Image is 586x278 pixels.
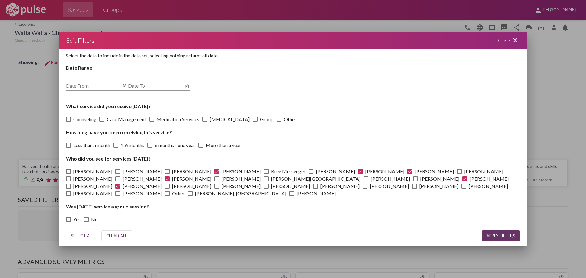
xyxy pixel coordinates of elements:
[365,168,404,175] span: [PERSON_NAME]
[210,116,250,123] span: [MEDICAL_DATA]
[66,103,520,109] h4: What service did you receive [DATE]?
[101,230,132,241] button: CLEAR ALL
[222,168,261,175] span: [PERSON_NAME]
[297,190,336,197] span: [PERSON_NAME]
[370,182,409,190] span: [PERSON_NAME]
[491,32,527,49] div: Close
[123,168,162,175] span: [PERSON_NAME]
[66,129,520,135] h4: How long have you been receiving this service?
[260,116,273,123] span: Group
[183,83,190,90] button: Open calendar
[464,168,503,175] span: [PERSON_NAME]
[512,37,519,44] mat-icon: close
[66,204,520,209] h4: Was [DATE] service a group session?
[316,168,355,175] span: [PERSON_NAME]
[172,168,211,175] span: [PERSON_NAME]
[123,190,162,197] span: [PERSON_NAME]
[469,182,508,190] span: [PERSON_NAME]
[73,116,96,123] span: Counseling
[121,142,144,149] span: 1-6 months
[107,116,146,123] span: Case Management
[157,116,199,123] span: Medication Services
[172,190,185,197] span: Other
[420,175,459,182] span: [PERSON_NAME]
[206,142,241,149] span: More than a year
[73,142,110,149] span: Less than a month
[419,182,458,190] span: [PERSON_NAME]
[271,182,310,190] span: [PERSON_NAME]
[415,168,454,175] span: [PERSON_NAME]
[155,142,195,149] span: 6 months - one year
[222,182,261,190] span: [PERSON_NAME]
[271,175,360,182] span: [PERSON_NAME][GEOGRAPHIC_DATA]
[66,65,520,70] h4: Date Range
[73,175,112,182] span: [PERSON_NAME]
[66,156,520,161] h4: Who did you see for services [DATE]?
[66,35,95,45] div: Edit Filters
[172,175,211,182] span: [PERSON_NAME]
[73,168,112,175] span: [PERSON_NAME]
[487,233,515,239] span: APPLY FILTERS
[73,216,81,223] span: Yes
[123,182,162,190] span: [PERSON_NAME]
[71,233,94,239] span: SELECT ALL
[73,182,112,190] span: [PERSON_NAME]
[284,116,296,123] span: Other
[106,233,127,239] span: CLEAR ALL
[470,175,509,182] span: [PERSON_NAME]
[73,190,112,197] span: [PERSON_NAME]
[123,175,162,182] span: [PERSON_NAME]
[320,182,360,190] span: [PERSON_NAME]
[195,190,286,197] span: [PERSON_NAME], [GEOGRAPHIC_DATA]
[66,230,99,241] button: SELECT ALL
[271,168,306,175] span: Bree Messenger
[121,83,128,90] button: Open calendar
[172,182,211,190] span: [PERSON_NAME]
[91,216,98,223] span: No
[222,175,261,182] span: [PERSON_NAME]
[482,230,520,241] button: APPLY FILTERS
[371,175,410,182] span: [PERSON_NAME]
[66,52,219,58] span: Select the data to include in the data set, selecting nothing returns all data.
